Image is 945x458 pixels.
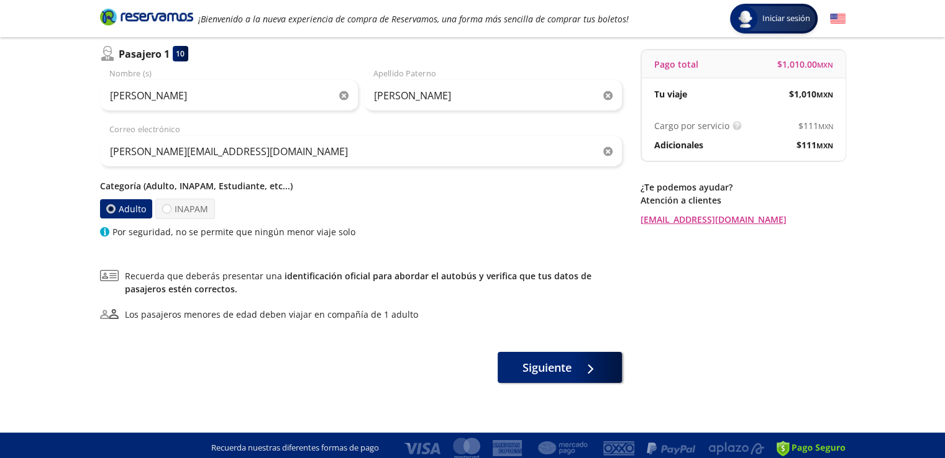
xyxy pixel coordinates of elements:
[125,270,591,295] a: identificación oficial para abordar el autobús y verifica que tus datos de pasajeros estén correc...
[523,359,572,376] span: Siguiente
[798,119,833,132] span: $ 111
[364,80,622,111] input: Apellido Paterno
[211,442,379,454] p: Recuerda nuestras diferentes formas de pago
[817,60,833,70] small: MXN
[119,47,170,61] p: Pasajero 1
[155,199,215,219] label: INAPAM
[100,136,622,167] input: Correo electrónico
[816,90,833,99] small: MXN
[98,199,153,218] label: Adulto
[816,141,833,150] small: MXN
[641,213,846,226] a: [EMAIL_ADDRESS][DOMAIN_NAME]
[100,179,622,192] p: Categoría (Adulto, INAPAM, Estudiante, etc...)
[830,11,846,27] button: English
[100,7,193,26] i: Brand Logo
[641,194,846,207] p: Atención a clientes
[498,352,622,383] button: Siguiente
[654,58,698,71] p: Pago total
[173,46,188,61] div: 10
[797,138,833,151] span: $ 111
[100,80,358,111] input: Nombre (s)
[654,88,687,101] p: Tu viaje
[198,13,629,25] em: ¡Bienvenido a la nueva experiencia de compra de Reservamos, una forma más sencilla de comprar tus...
[654,119,729,132] p: Cargo por servicio
[125,269,622,295] span: Recuerda que deberás presentar una
[818,122,833,131] small: MXN
[757,12,815,25] span: Iniciar sesión
[100,7,193,30] a: Brand Logo
[641,181,846,194] p: ¿Te podemos ayudar?
[112,225,355,238] p: Por seguridad, no se permite que ningún menor viaje solo
[789,88,833,101] span: $ 1,010
[777,58,833,71] span: $ 1,010.00
[654,138,703,151] p: Adicionales
[125,308,418,321] div: Los pasajeros menores de edad deben viajar en compañía de 1 adulto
